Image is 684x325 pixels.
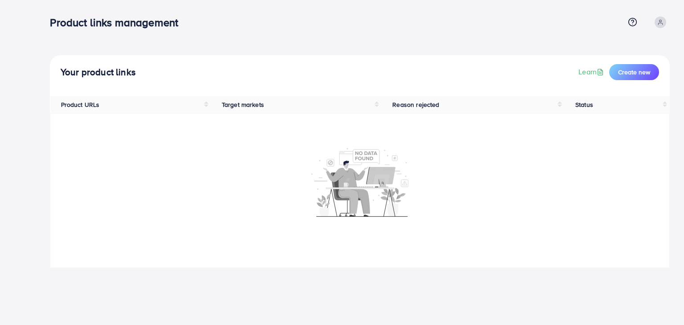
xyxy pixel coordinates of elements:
span: Product URLs [61,100,100,109]
span: Reason rejected [392,100,439,109]
img: No account [311,147,408,217]
span: Target markets [222,100,264,109]
h3: Product links management [50,16,185,29]
button: Create new [609,64,659,80]
span: Create new [618,68,650,77]
span: Status [575,100,593,109]
a: Learn [578,67,606,77]
h4: Your product links [61,67,136,78]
